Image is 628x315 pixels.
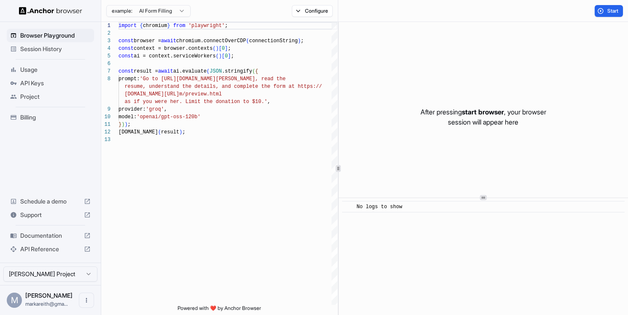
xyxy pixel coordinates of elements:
span: 0 [225,53,228,59]
div: 11 [101,121,111,128]
span: ( [158,129,161,135]
div: 2 [101,30,111,37]
div: Usage [7,63,94,76]
span: No logs to show [357,204,402,210]
span: 0 [222,46,225,52]
span: ) [179,129,182,135]
div: Billing [7,111,94,124]
span: , [164,106,167,112]
span: Support [20,211,81,219]
span: ] [228,53,231,59]
span: context = browser.contexts [134,46,213,52]
span: ; [225,23,228,29]
span: ) [298,38,301,44]
div: 6 [101,60,111,68]
span: ad the [267,76,286,82]
div: Support [7,208,94,222]
span: ; [301,38,304,44]
span: ; [231,53,234,59]
button: Configure [292,5,333,17]
span: { [140,23,143,29]
span: ( [246,38,249,44]
span: [ [222,53,225,59]
span: Browser Playground [20,31,91,40]
span: ) [124,122,127,128]
img: Anchor Logo [19,7,82,15]
span: model: [119,114,137,120]
span: ) [121,122,124,128]
span: example: [112,8,132,14]
span: Billing [20,113,91,122]
span: Powered with ❤️ by Anchor Browser [178,305,261,315]
span: chromium [143,23,167,29]
span: ; [128,122,131,128]
span: markareith@gmail.com [25,301,68,307]
span: m/preview.html [179,91,222,97]
div: 10 [101,113,111,121]
div: 5 [101,52,111,60]
span: ​ [346,203,350,211]
span: ai.evaluate [173,68,207,74]
span: { [255,68,258,74]
span: connectionString [249,38,298,44]
span: import [119,23,137,29]
span: ai = context.serviceWorkers [134,53,216,59]
span: [ [219,46,222,52]
span: prompt: [119,76,140,82]
span: const [119,46,134,52]
span: 'groq' [146,106,164,112]
span: ) [216,46,218,52]
div: 8 [101,75,111,83]
div: 7 [101,68,111,75]
span: 'Go to [URL][DOMAIN_NAME][PERSON_NAME], re [140,76,267,82]
div: Schedule a demo [7,195,94,208]
div: 3 [101,37,111,45]
span: result = [134,68,158,74]
span: Schedule a demo [20,197,81,206]
span: Mark Reith [25,292,73,299]
span: Project [20,92,91,101]
div: API Reference [7,242,94,256]
div: 1 [101,22,111,30]
span: provider: [119,106,146,112]
span: [DOMAIN_NAME] [119,129,158,135]
div: API Keys [7,76,94,90]
span: Usage [20,65,91,74]
span: ; [182,129,185,135]
span: const [119,68,134,74]
div: Session History [7,42,94,56]
span: API Keys [20,79,91,87]
span: orm at https:// [276,84,322,90]
button: Start [595,5,623,17]
span: resume, understand the details, and complete the f [124,84,276,90]
span: start browser [462,108,504,116]
span: ( [213,46,216,52]
div: 9 [101,106,111,113]
div: Documentation [7,229,94,242]
span: [DOMAIN_NAME][URL] [124,91,179,97]
p: After pressing , your browser session will appear here [420,107,546,127]
div: M [7,293,22,308]
span: const [119,53,134,59]
span: } [167,23,170,29]
span: await [158,68,173,74]
span: Start [607,8,619,14]
div: Browser Playground [7,29,94,42]
span: Session History [20,45,91,53]
span: JSON [210,68,222,74]
span: Documentation [20,231,81,240]
span: ; [228,46,231,52]
span: ( [252,68,255,74]
span: const [119,38,134,44]
span: API Reference [20,245,81,253]
span: browser = [134,38,161,44]
span: await [161,38,176,44]
span: 'openai/gpt-oss-120b' [137,114,200,120]
div: 4 [101,45,111,52]
span: from [173,23,186,29]
span: as if you were her. Limit the donation to $10.' [124,99,267,105]
span: } [119,122,121,128]
span: ] [225,46,228,52]
span: result [161,129,179,135]
span: chromium.connectOverCDP [176,38,246,44]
